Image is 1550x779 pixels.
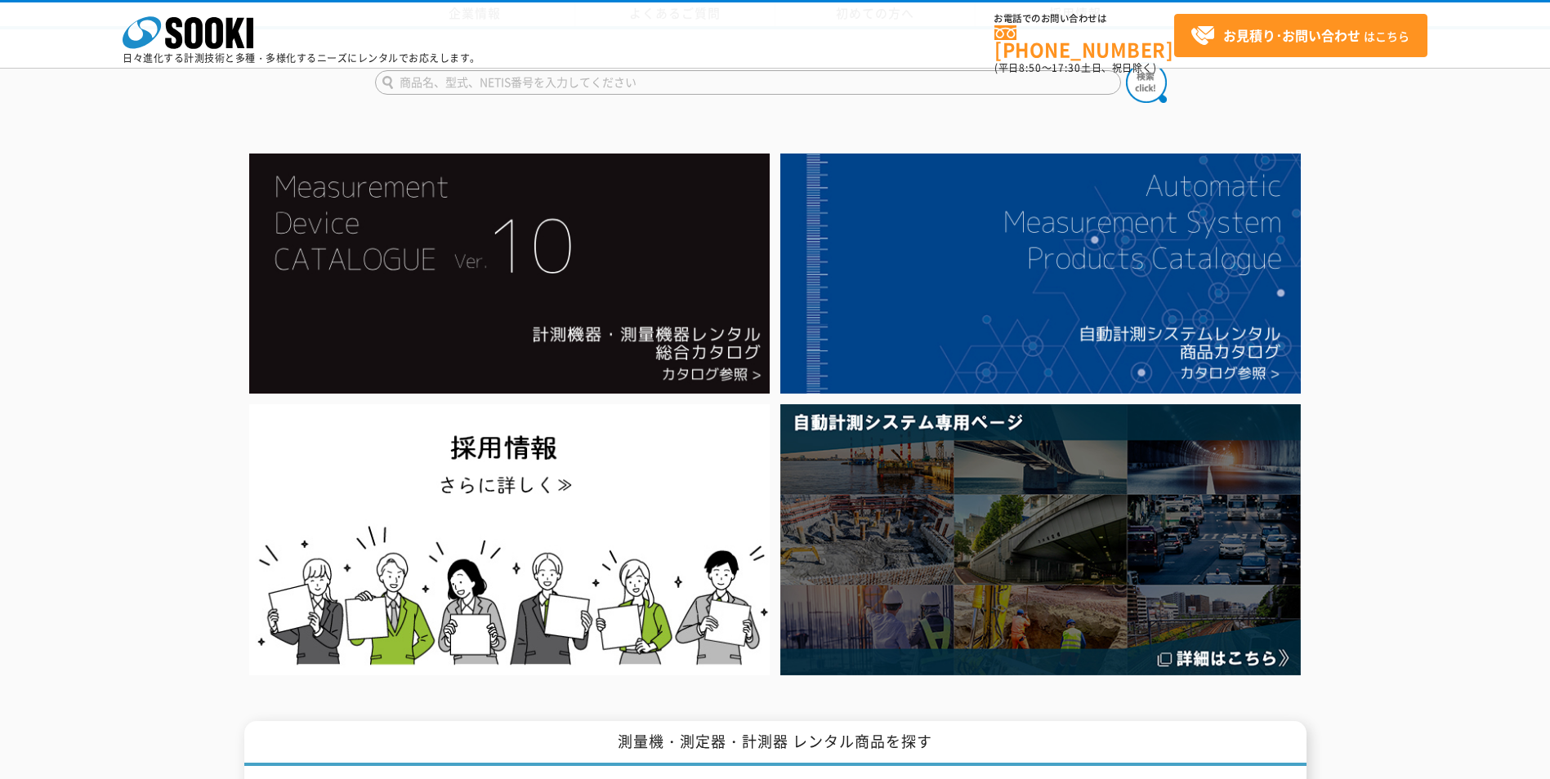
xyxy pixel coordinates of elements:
input: 商品名、型式、NETIS番号を入力してください [375,70,1121,95]
span: 8:50 [1019,60,1042,75]
img: 自動計測システムカタログ [780,154,1301,394]
h1: 測量機・測定器・計測器 レンタル商品を探す [244,721,1307,766]
img: btn_search.png [1126,62,1167,103]
img: SOOKI recruit [249,404,770,674]
strong: お見積り･お問い合わせ [1223,25,1360,45]
a: お見積り･お問い合わせはこちら [1174,14,1427,57]
a: [PHONE_NUMBER] [994,25,1174,59]
img: 自動計測システム専用ページ [780,404,1301,674]
span: はこちら [1190,24,1409,48]
span: 17:30 [1052,60,1081,75]
span: お電話でのお問い合わせは [994,14,1174,24]
p: 日々進化する計測技術と多種・多様化するニーズにレンタルでお応えします。 [123,53,480,63]
img: Catalog Ver10 [249,154,770,394]
span: (平日 ～ 土日、祝日除く) [994,60,1156,75]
